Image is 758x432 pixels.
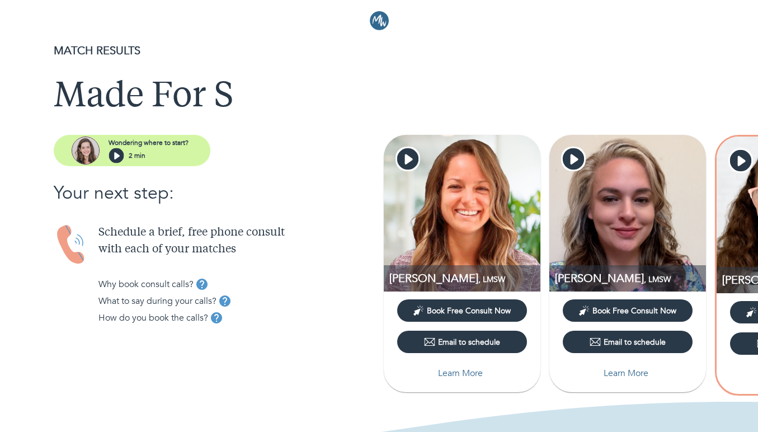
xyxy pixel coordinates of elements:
[397,299,527,322] button: Book Free Consult Now
[98,278,194,291] p: Why book consult calls?
[54,135,210,166] button: assistantWondering where to start?2 min
[397,331,527,353] button: Email to schedule
[98,294,216,308] p: What to say during your calls?
[370,11,389,30] img: Logo
[397,362,527,384] button: Learn More
[549,135,706,292] img: Michelle Riganti profile
[563,362,693,384] button: Learn More
[98,311,208,325] p: How do you book the calls?
[438,367,483,380] p: Learn More
[194,276,210,293] button: tooltip
[54,43,704,59] p: MATCH RESULTS
[109,138,189,148] p: Wondering where to start?
[644,274,671,285] span: , LMSW
[54,180,379,206] p: Your next step:
[555,271,706,286] p: LMSW
[427,306,511,316] span: Book Free Consult Now
[424,336,500,348] div: Email to schedule
[54,77,704,118] h1: Made For S
[389,271,540,286] p: LMSW
[54,224,90,265] img: Handset
[208,309,225,326] button: tooltip
[590,336,666,348] div: Email to schedule
[563,299,693,322] button: Book Free Consult Now
[98,224,379,258] p: Schedule a brief, free phone consult with each of your matches
[72,137,100,165] img: assistant
[384,135,540,292] img: Stephanie Dawber profile
[604,367,648,380] p: Learn More
[216,293,233,309] button: tooltip
[592,306,676,316] span: Book Free Consult Now
[129,151,145,161] p: 2 min
[563,331,693,353] button: Email to schedule
[478,274,505,285] span: , LMSW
